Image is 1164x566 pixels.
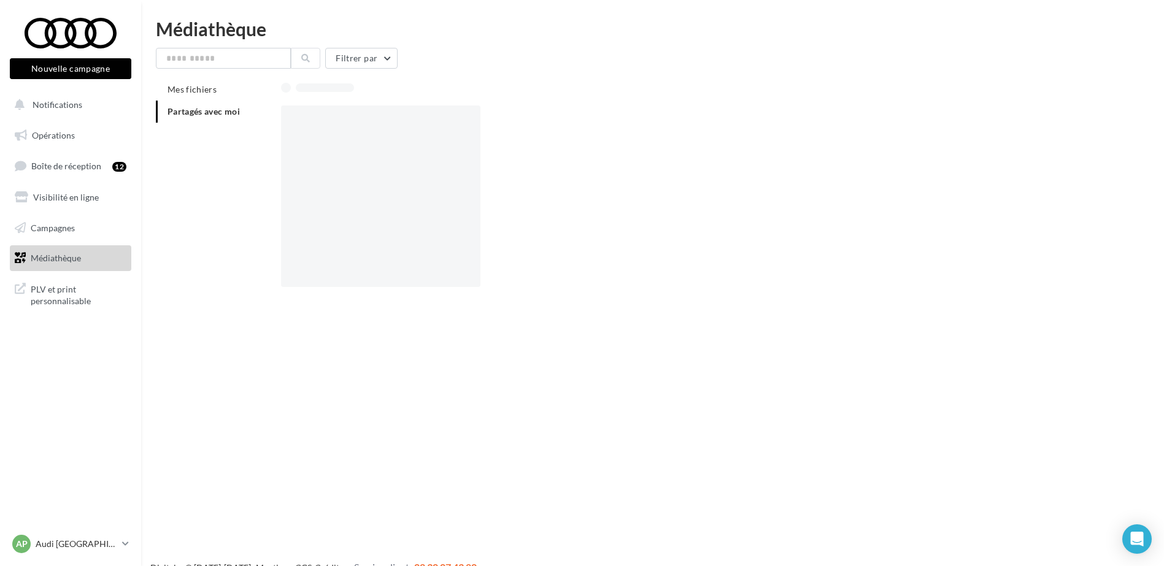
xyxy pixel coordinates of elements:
a: Campagnes [7,215,134,241]
div: Open Intercom Messenger [1122,524,1152,554]
p: Audi [GEOGRAPHIC_DATA] 16 [36,538,117,550]
a: Médiathèque [7,245,134,271]
button: Filtrer par [325,48,398,69]
a: PLV et print personnalisable [7,276,134,312]
span: AP [16,538,28,550]
span: Opérations [32,130,75,140]
span: Partagés avec moi [168,106,240,117]
a: Boîte de réception12 [7,153,134,179]
a: Opérations [7,123,134,148]
span: Boîte de réception [31,161,101,171]
span: Campagnes [31,222,75,232]
button: Notifications [7,92,129,118]
a: Visibilité en ligne [7,185,134,210]
span: Mes fichiers [168,84,217,94]
div: 12 [112,162,126,172]
span: Notifications [33,99,82,110]
button: Nouvelle campagne [10,58,131,79]
span: PLV et print personnalisable [31,281,126,307]
div: Médiathèque [156,20,1149,38]
span: Médiathèque [31,253,81,263]
a: AP Audi [GEOGRAPHIC_DATA] 16 [10,532,131,556]
span: Visibilité en ligne [33,192,99,202]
